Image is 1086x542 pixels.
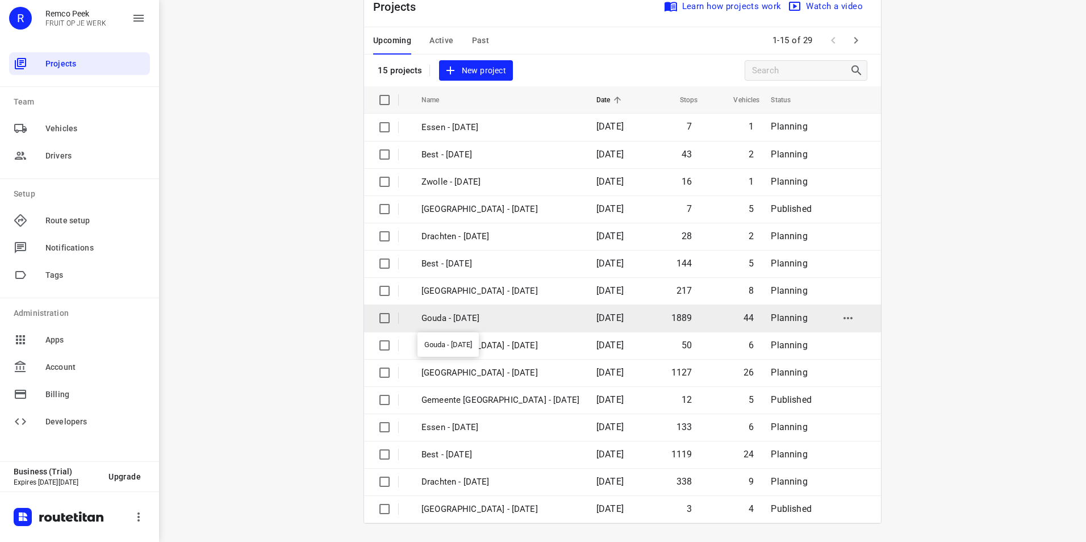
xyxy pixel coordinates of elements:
span: Tags [45,269,145,281]
span: 8 [749,285,754,296]
span: [DATE] [596,422,624,432]
span: 43 [682,149,692,160]
span: 5 [749,258,754,269]
button: Upgrade [99,466,150,487]
span: Planning [771,476,807,487]
span: Published [771,394,812,405]
span: Past [472,34,490,48]
span: Planning [771,231,807,241]
span: 1127 [671,367,692,378]
p: 15 projects [378,65,423,76]
div: R [9,7,32,30]
span: 2 [749,149,754,160]
span: 6 [749,340,754,351]
span: 1 [749,176,754,187]
span: 44 [744,312,754,323]
span: [DATE] [596,176,624,187]
span: 1889 [671,312,692,323]
span: Active [429,34,453,48]
span: [DATE] [596,340,624,351]
span: Planning [771,285,807,296]
span: Published [771,203,812,214]
span: 6 [749,422,754,432]
span: 5 [749,394,754,405]
span: Account [45,361,145,373]
span: Planning [771,367,807,378]
p: Gouda - [DATE] [421,312,579,325]
span: Drivers [45,150,145,162]
p: Best - Wednesday [421,448,579,461]
button: New project [439,60,513,81]
p: Drachten - Thursday [421,230,579,243]
span: 2 [749,231,754,241]
span: [DATE] [596,476,624,487]
span: Billing [45,389,145,401]
span: 7 [687,203,692,214]
span: Projects [45,58,145,70]
span: Route setup [45,215,145,227]
span: New project [446,64,506,78]
p: Antwerpen - Tuesday [421,503,579,516]
div: Drivers [9,144,150,167]
span: 217 [676,285,692,296]
span: 338 [676,476,692,487]
p: Business (Trial) [14,467,99,476]
span: 3 [687,503,692,514]
span: Date [596,93,625,107]
div: Projects [9,52,150,75]
span: Developers [45,416,145,428]
span: [DATE] [596,503,624,514]
span: Planning [771,149,807,160]
span: [DATE] [596,231,624,241]
span: [DATE] [596,312,624,323]
span: [DATE] [596,367,624,378]
span: Upgrade [108,472,141,481]
span: 28 [682,231,692,241]
p: Remco Peek [45,9,106,18]
span: [DATE] [596,121,624,132]
span: [DATE] [596,394,624,405]
span: 5 [749,203,754,214]
span: Stops [665,93,698,107]
p: Setup [14,188,150,200]
span: Previous Page [822,29,845,52]
p: Drachten - Wednesday [421,476,579,489]
p: FRUIT OP JE WERK [45,19,106,27]
span: Planning [771,312,807,323]
span: Upcoming [373,34,411,48]
span: [DATE] [596,258,624,269]
span: Status [771,93,805,107]
p: Zwolle - Thursday [421,285,579,298]
span: 133 [676,422,692,432]
p: Best - Thursday [421,257,579,270]
span: 12 [682,394,692,405]
span: 1 [749,121,754,132]
span: Vehicles [45,123,145,135]
span: 4 [749,503,754,514]
span: [DATE] [596,285,624,296]
span: 9 [749,476,754,487]
p: Gemeente Rotterdam - Thursday [421,203,579,216]
span: 24 [744,449,754,460]
span: 26 [744,367,754,378]
span: [DATE] [596,203,624,214]
div: Apps [9,328,150,351]
span: Next Page [845,29,867,52]
span: 7 [687,121,692,132]
span: 1119 [671,449,692,460]
span: 16 [682,176,692,187]
span: Planning [771,449,807,460]
span: Planning [771,258,807,269]
p: Administration [14,307,150,319]
span: 50 [682,340,692,351]
span: Vehicles [719,93,759,107]
input: Search projects [752,62,850,80]
p: Antwerpen - Wednesday [421,339,579,352]
p: Best - Friday [421,148,579,161]
span: Published [771,503,812,514]
p: Gemeente Rotterdam - Wednesday [421,394,579,407]
span: Planning [771,176,807,187]
span: Planning [771,340,807,351]
p: Expires [DATE][DATE] [14,478,99,486]
div: Route setup [9,209,150,232]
